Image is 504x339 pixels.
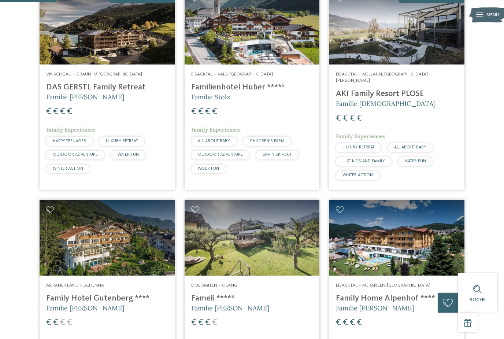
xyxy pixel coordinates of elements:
span: € [60,318,65,327]
span: LUXURY RETREAT [106,139,138,143]
span: OUTDOOR ADVENTURE [53,152,98,157]
span: € [198,318,203,327]
span: Family Experiences [46,126,96,133]
span: Dolomiten – Olang [191,283,237,288]
span: WATER FUN [405,159,426,163]
span: € [46,318,51,327]
span: € [336,318,341,327]
span: Familie Stolz [191,93,230,101]
span: € [343,318,348,327]
span: € [53,318,58,327]
img: Family Hotel Gutenberg **** [40,200,175,276]
span: SKI-IN SKI-OUT [263,152,292,157]
span: € [212,107,217,116]
span: Eisacktal – Vals-[GEOGRAPHIC_DATA] [191,72,273,77]
span: € [46,107,51,116]
span: € [67,107,72,116]
span: Vinschgau – Graun im [GEOGRAPHIC_DATA] [46,72,142,77]
span: € [205,318,210,327]
span: OUTDOOR ADVENTURE [198,152,243,157]
span: € [212,318,217,327]
span: LUXURY RETREAT [342,145,374,150]
img: Family Home Alpenhof **** [329,200,464,276]
span: Eisacktal – Meransen-[GEOGRAPHIC_DATA] [336,283,430,288]
span: € [357,114,362,123]
span: ALL ABOUT BABY [394,145,426,150]
h4: DAS GERSTL Family Retreat [46,82,168,92]
span: € [350,318,355,327]
img: Familienhotels gesucht? Hier findet ihr die besten! [185,200,320,276]
span: JUST KIDS AND FAMILY [342,159,385,163]
span: Family Experiences [336,133,385,140]
span: Familie [PERSON_NAME] [46,304,124,312]
span: € [336,114,341,123]
h4: Familienhotel Huber ****ˢ [191,82,313,92]
span: Familie [PERSON_NAME] [191,304,269,312]
span: WATER FUN [118,152,139,157]
span: Familie [PERSON_NAME] [46,93,124,101]
span: WATER FUN [198,166,219,171]
span: Family Experiences [191,126,241,133]
span: € [357,318,362,327]
span: Familie [DEMOGRAPHIC_DATA] [336,99,436,108]
span: Familie [PERSON_NAME] [336,304,414,312]
span: Suche [470,297,486,302]
span: WINTER ACTION [342,173,373,177]
span: Eisacktal – Mellaun, [GEOGRAPHIC_DATA][PERSON_NAME] [336,72,428,83]
span: € [53,107,58,116]
span: Meraner Land – Schenna [46,283,104,288]
span: € [191,318,196,327]
span: CHILDREN’S FARM [250,139,285,143]
span: € [343,114,348,123]
span: ALL ABOUT BABY [198,139,230,143]
span: € [67,318,72,327]
span: € [198,107,203,116]
span: € [191,107,196,116]
h4: Family Home Alpenhof **** [336,294,458,303]
h4: AKI Family Resort PLOSE [336,89,458,99]
span: HAPPY TEENAGER [53,139,86,143]
span: € [205,107,210,116]
span: € [60,107,65,116]
h4: Family Hotel Gutenberg **** [46,294,168,303]
span: WINTER ACTION [53,166,83,171]
span: € [350,114,355,123]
